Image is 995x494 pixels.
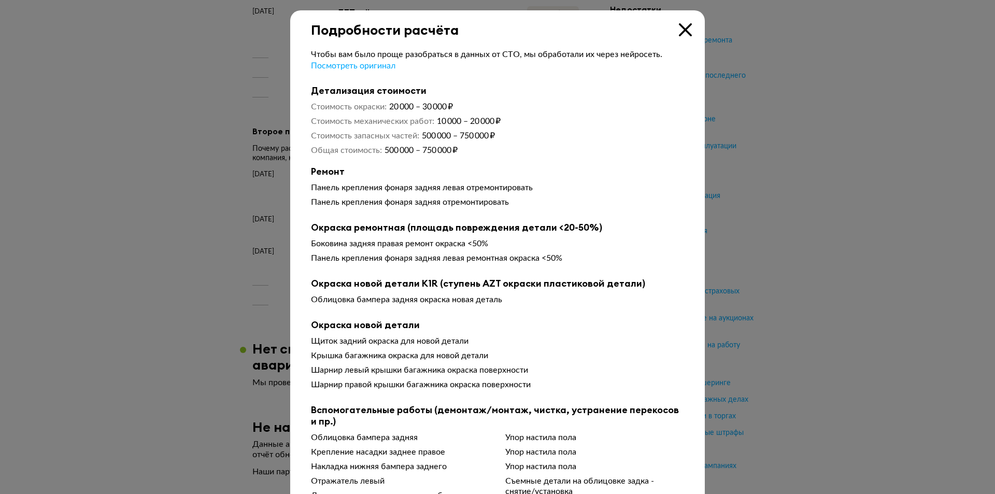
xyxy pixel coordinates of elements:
[311,102,387,112] dt: Стоимость окраски
[505,432,684,443] div: Упор настила пола
[311,222,684,233] b: Окраска ремонтная (площадь повреждения детали <20-50%)
[311,336,684,346] div: Щиток задний окраска для новой детали
[505,447,684,457] div: Упор настила пола
[311,365,684,375] div: Шарнир левый крышки багажника окраска поверхности
[311,476,490,486] div: Отражатель левый
[311,278,684,289] b: Окраска новой детали K1R (ступень AZT окраски пластиковой детали)
[311,131,419,141] dt: Стоимость запасных частей
[311,85,684,96] b: Детализация стоимости
[311,432,490,443] div: Облицовка бампера задняя
[311,404,684,427] b: Вспомогательные работы (демонтаж/монтаж, чистка, устранение перекосов и пр.)
[311,166,684,177] b: Ремонт
[290,10,705,38] div: Подробности расчёта
[311,145,382,156] dt: Общая стоимость
[505,461,684,472] div: Упор настила пола
[311,182,684,193] div: Панель крепления фонаря задняя левая отремонтировать
[311,197,684,207] div: Панель крепления фонаря задняя отремонтировать
[311,461,490,472] div: Накладка нижняя бампера заднего
[311,238,684,249] div: Боковина задняя правая ремонт окраска <50%
[311,350,684,361] div: Крышка багажника окраска для новой детали
[311,447,490,457] div: Крепление насадки заднее правое
[311,319,684,331] b: Окраска новой детали
[385,146,458,154] span: 500 000 – 750 000 ₽
[311,62,395,70] span: Посмотреть оригинал
[437,117,501,125] span: 10 000 – 20 000 ₽
[311,253,684,263] div: Панель крепления фонаря задняя левая ремонтная окраска <50%
[389,103,453,111] span: 20 000 – 30 000 ₽
[311,379,684,390] div: Шарнир правой крышки багажника окраска поверхности
[311,50,662,59] span: Чтобы вам было проще разобраться в данных от СТО, мы обработали их через нейросеть.
[311,294,684,305] div: Облицовка бампера задняя окраска новая деталь
[311,116,434,126] dt: Стоимость механических работ
[422,132,495,140] span: 500 000 – 750 000 ₽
